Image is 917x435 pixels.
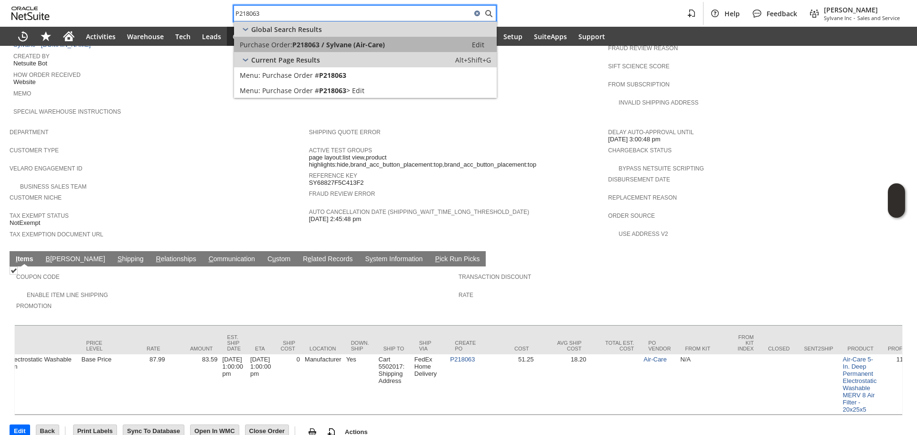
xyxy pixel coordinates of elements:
div: Ship Cost [280,340,295,351]
div: From Kit [685,346,724,351]
a: Coupon Code [16,274,60,280]
a: Edit [234,83,497,98]
a: Support [573,27,611,46]
a: P218063 [450,356,475,363]
td: N/A [678,354,731,414]
a: Bypass NetSuite Scripting [618,165,704,172]
div: Est. Ship Date [227,334,241,351]
span: C [209,255,213,263]
a: Reference Key [309,172,357,179]
div: Down. Ship [351,340,369,351]
div: Product [848,346,874,351]
span: Website [13,78,36,86]
a: Opportunities [227,27,285,46]
span: Leads [202,32,221,41]
span: [DATE] 2:45:48 pm [309,215,362,223]
span: NotExempt [10,219,40,227]
span: Opportunities [233,32,279,41]
td: 87.99 [115,354,168,414]
iframe: Click here to launch Oracle Guided Learning Help Panel [888,183,905,218]
a: Pick Run Picks [433,255,482,264]
span: Oracle Guided Learning Widget. To move around, please hold and drag [888,201,905,218]
span: Warehouse [127,32,164,41]
div: Closed [768,346,789,351]
a: Auto Cancellation Date (shipping_wait_time_long_threshold_date) [309,209,529,215]
a: SuiteApps [528,27,573,46]
span: Menu: [240,86,260,95]
a: Chargeback Status [608,147,672,154]
a: Transaction Discount [458,274,531,280]
a: Disbursement Date [608,176,670,183]
span: SuiteApps [534,32,567,41]
a: Sift Science Score [608,63,669,70]
span: SY68827F5C413F2 [309,179,364,187]
span: page layout:list view,product highlights:hide,brand_acc_button_placement:top,brand_acc_button_pla... [309,154,604,169]
span: Feedback [767,9,797,18]
div: From Kit Index [738,334,754,351]
a: Fraud Review Reason [608,45,678,52]
a: Fraud Review Error [309,191,375,197]
div: PO Vendor [649,340,671,351]
a: Home [57,27,80,46]
input: Search [234,8,471,19]
span: S [117,255,122,263]
a: Communication [206,255,257,264]
a: Order Source [608,212,655,219]
span: P218063 / Sylvane (Air-Care) [292,40,385,49]
a: Rate [458,292,473,298]
div: ETA [255,346,266,351]
a: How Order Received [13,72,81,78]
span: P218063 [319,71,346,80]
a: Leads [196,27,227,46]
a: Purchase Order #P218063 [234,67,497,83]
div: Ship Via [419,340,441,351]
a: From Subscription [608,81,670,88]
div: Ship To [384,346,405,351]
td: 11.67 [881,354,914,414]
a: B[PERSON_NAME] [43,255,107,264]
span: Purchase Order # [262,86,319,95]
span: > Edit [346,86,364,95]
span: Purchase Order: [240,40,292,49]
td: Manufacturer [302,354,344,414]
a: Recent Records [11,27,34,46]
td: 83.59 [168,354,220,414]
a: Tax Exempt Status [10,212,69,219]
a: Air-Care [644,356,667,363]
div: Profit [888,346,907,351]
span: Global Search Results [251,25,322,34]
td: [DATE] 1:00:00 pm [248,354,273,414]
span: P218063 [319,86,346,95]
img: Checked [10,266,18,275]
a: Special Warehouse Instructions [13,108,121,115]
div: Shortcuts [34,27,57,46]
a: Memo [13,90,31,97]
td: Base Price [79,354,115,414]
a: Invalid Shipping Address [618,99,698,106]
span: Setup [503,32,522,41]
a: Relationships [154,255,199,264]
div: Location [309,346,337,351]
span: R [156,255,161,263]
a: Setup [498,27,528,46]
td: Cart 5502017: Shipping Address [376,354,412,414]
div: Avg Ship Cost [544,340,582,351]
a: Customer Niche [10,194,62,201]
div: Rate [122,346,160,351]
span: y [370,255,373,263]
span: Current Page Results [251,55,320,64]
span: [PERSON_NAME] [824,5,900,14]
div: Create PO [455,340,477,351]
span: Netsuite Bot [13,60,47,67]
svg: Home [63,31,75,42]
a: Related Records [300,255,355,264]
a: Air-Care 5-In. Deep Permanent Electrostatic Washable MERV 8 Air Filter - 20x25x5 [843,356,877,413]
td: Yes [344,354,376,414]
td: FedEx Home Delivery [412,354,448,414]
span: Activities [86,32,116,41]
div: Sent2Ship [804,346,833,351]
a: Edit: [461,39,495,50]
span: Sylvane Inc [824,14,852,21]
svg: Search [483,8,494,19]
a: Customer Type [10,147,59,154]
